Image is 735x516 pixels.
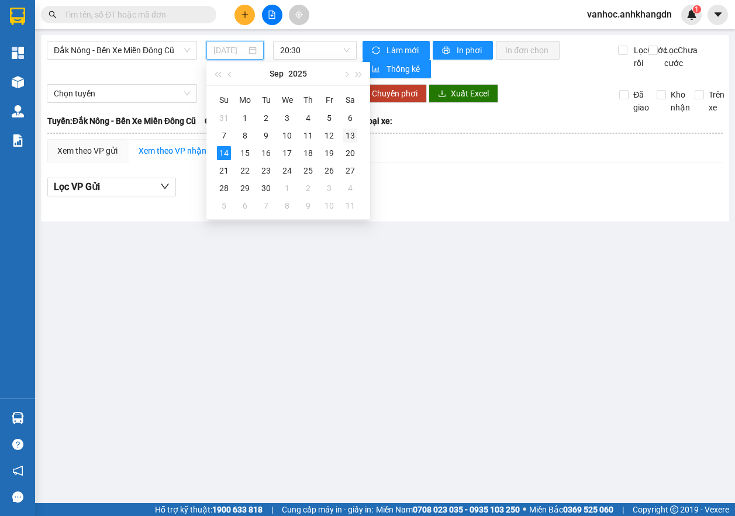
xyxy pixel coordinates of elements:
[238,146,252,160] div: 15
[277,109,298,127] td: 2025-09-03
[363,115,392,127] span: Loại xe:
[47,116,196,126] b: Tuyến: Đắk Nông - Bến Xe Miền Đông Cũ
[280,111,294,125] div: 3
[238,129,252,143] div: 8
[340,144,361,162] td: 2025-09-20
[343,164,357,178] div: 27
[217,129,231,143] div: 7
[298,179,319,197] td: 2025-10-02
[213,44,246,57] input: 14/09/2025
[234,162,256,179] td: 2025-09-22
[322,181,336,195] div: 3
[372,65,382,74] span: bar-chart
[340,162,361,179] td: 2025-09-27
[322,146,336,160] div: 19
[277,91,298,109] th: We
[213,127,234,144] td: 2025-09-07
[268,11,276,19] span: file-add
[213,162,234,179] td: 2025-09-21
[413,505,520,514] strong: 0708 023 035 - 0935 103 250
[340,179,361,197] td: 2025-10-04
[234,197,256,214] td: 2025-10-06
[256,127,277,144] td: 2025-09-09
[213,197,234,214] td: 2025-10-05
[12,105,24,117] img: warehouse-icon
[363,41,430,60] button: syncLàm mới
[660,44,699,70] span: Lọc Chưa cước
[376,503,520,516] span: Miền Nam
[301,129,315,143] div: 11
[298,91,319,109] th: Th
[217,111,231,125] div: 31
[457,44,484,57] span: In phơi
[343,111,357,125] div: 6
[64,8,202,21] input: Tìm tên, số ĐT hoặc mã đơn
[629,88,654,114] span: Đã giao
[340,109,361,127] td: 2025-09-06
[259,111,273,125] div: 2
[288,62,307,85] button: 2025
[713,9,723,20] span: caret-down
[340,197,361,214] td: 2025-10-11
[262,5,282,25] button: file-add
[363,84,427,103] button: Chuyển phơi
[319,127,340,144] td: 2025-09-12
[213,109,234,127] td: 2025-08-31
[217,164,231,178] div: 21
[343,199,357,213] div: 11
[686,9,697,20] img: icon-new-feature
[277,162,298,179] td: 2025-09-24
[12,439,23,450] span: question-circle
[12,47,24,59] img: dashboard-icon
[277,127,298,144] td: 2025-09-10
[238,111,252,125] div: 1
[319,162,340,179] td: 2025-09-26
[280,129,294,143] div: 10
[234,144,256,162] td: 2025-09-15
[271,503,273,516] span: |
[622,503,624,516] span: |
[280,41,350,59] span: 20:30
[433,41,493,60] button: printerIn phơi
[241,11,249,19] span: plus
[277,144,298,162] td: 2025-09-17
[54,41,190,59] span: Đắk Nông - Bến Xe Miền Đông Cũ
[217,181,231,195] div: 28
[234,179,256,197] td: 2025-09-29
[155,503,263,516] span: Hỗ trợ kỹ thuật:
[160,182,170,191] span: down
[212,505,263,514] strong: 1900 633 818
[57,144,118,157] div: Xem theo VP gửi
[289,5,309,25] button: aim
[666,88,695,114] span: Kho nhận
[49,11,57,19] span: search
[256,197,277,214] td: 2025-10-07
[343,146,357,160] div: 20
[319,179,340,197] td: 2025-10-03
[213,91,234,109] th: Su
[695,5,699,13] span: 1
[282,503,373,516] span: Cung cấp máy in - giấy in:
[343,181,357,195] div: 4
[280,164,294,178] div: 24
[301,146,315,160] div: 18
[259,199,273,213] div: 7
[12,76,24,88] img: warehouse-icon
[234,5,255,25] button: plus
[54,85,190,102] span: Chọn tuyến
[298,144,319,162] td: 2025-09-18
[10,8,25,25] img: logo-vxr
[259,146,273,160] div: 16
[256,91,277,109] th: Tu
[693,5,701,13] sup: 1
[12,134,24,147] img: solution-icon
[213,179,234,197] td: 2025-09-28
[256,144,277,162] td: 2025-09-16
[12,465,23,476] span: notification
[629,44,669,70] span: Lọc Cước rồi
[139,144,206,157] div: Xem theo VP nhận
[301,199,315,213] div: 9
[563,505,613,514] strong: 0369 525 060
[343,129,357,143] div: 13
[523,507,526,512] span: ⚪️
